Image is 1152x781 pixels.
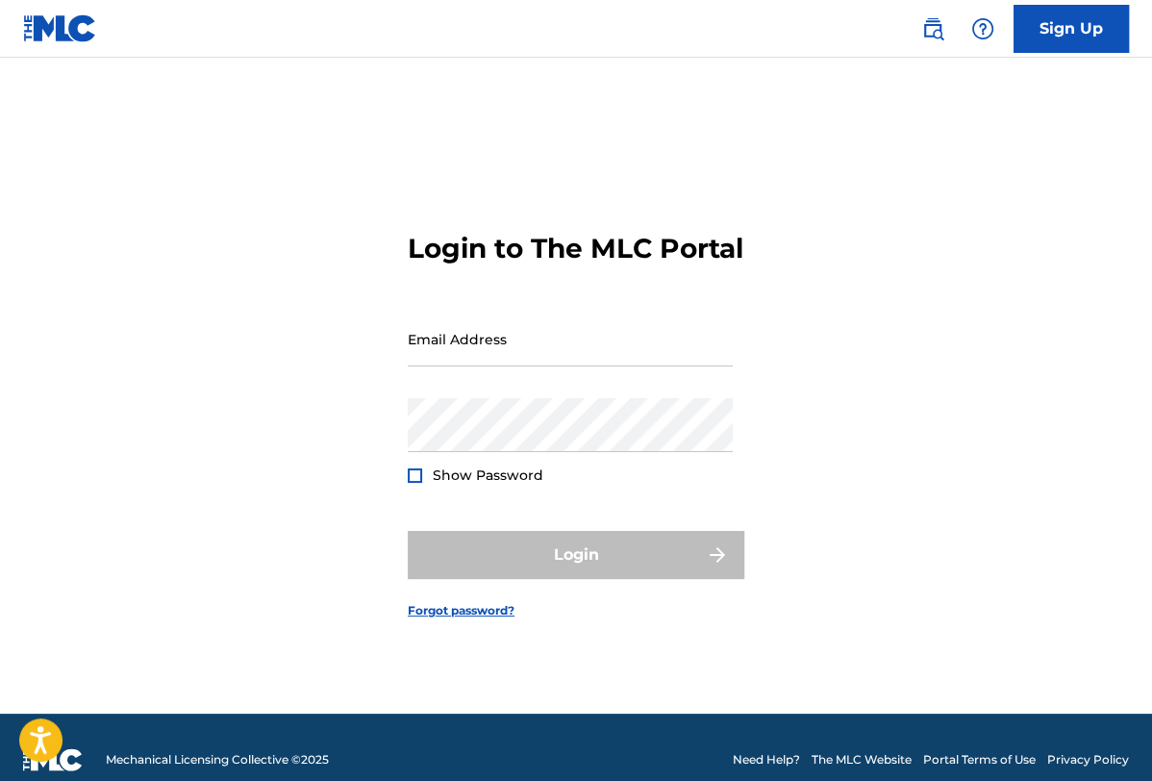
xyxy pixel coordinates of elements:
img: logo [23,748,83,771]
a: The MLC Website [812,751,912,768]
div: Help [964,10,1002,48]
a: Privacy Policy [1047,751,1129,768]
a: Public Search [914,10,952,48]
span: Show Password [433,466,543,484]
h3: Login to The MLC Portal [408,232,743,265]
a: Portal Terms of Use [923,751,1036,768]
iframe: Chat Widget [1056,689,1152,781]
a: Need Help? [733,751,800,768]
a: Forgot password? [408,602,514,619]
img: search [921,17,944,40]
a: Sign Up [1014,5,1129,53]
img: help [971,17,994,40]
span: Mechanical Licensing Collective © 2025 [106,751,329,768]
img: MLC Logo [23,14,97,42]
